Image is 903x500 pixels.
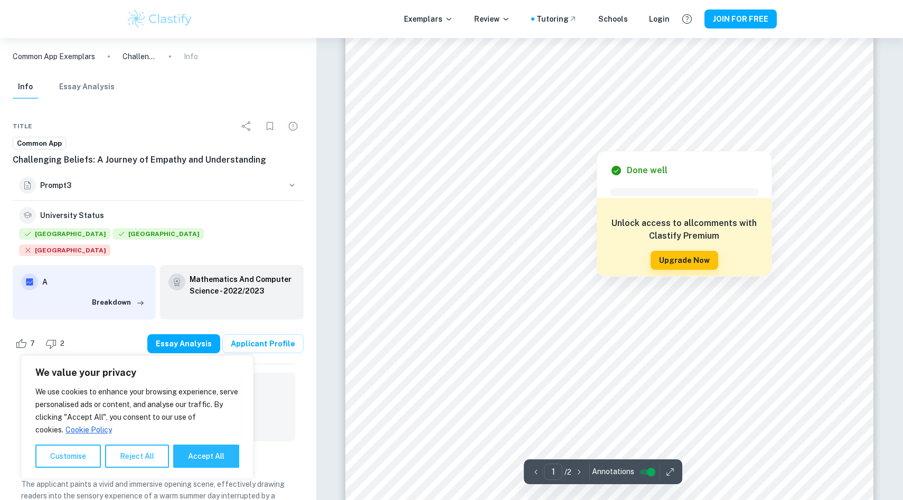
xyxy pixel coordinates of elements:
[147,334,220,353] button: Essay Analysis
[19,228,110,242] div: Accepted: Harvard University
[123,51,156,62] p: Challenging Beliefs: A Journey of Empathy and Understanding
[40,210,104,221] h6: University Status
[592,466,634,477] span: Annotations
[678,10,696,28] button: Help and Feedback
[21,355,253,479] div: We value your privacy
[89,295,147,310] button: Breakdown
[222,334,304,353] a: Applicant Profile
[173,445,239,468] button: Accept All
[65,425,112,435] a: Cookie Policy
[627,164,667,177] h6: Done well
[565,466,571,478] p: / 2
[190,273,295,297] a: Mathematics And Computer Science - 2022/2023
[54,338,70,349] span: 2
[13,51,95,62] a: Common App Exemplars
[40,180,283,191] h6: Prompt 3
[236,116,257,137] div: Share
[259,116,280,137] div: Bookmark
[13,154,304,166] h6: Challenging Beliefs: A Journey of Empathy and Understanding
[35,366,239,379] p: We value your privacy
[184,51,198,62] p: Info
[283,116,304,137] div: Report issue
[126,8,193,30] img: Clastify logo
[598,13,628,25] a: Schools
[13,138,65,149] span: Common App
[474,13,510,25] p: Review
[43,335,70,352] div: Dislike
[112,228,204,242] div: Accepted: Princeton University
[35,385,239,436] p: We use cookies to enhance your browsing experience, serve personalised ads or content, and analys...
[649,13,670,25] a: Login
[537,13,577,25] a: Tutoring
[19,228,110,240] span: [GEOGRAPHIC_DATA]
[13,335,41,352] div: Like
[112,228,204,240] span: [GEOGRAPHIC_DATA]
[13,76,38,99] button: Info
[404,13,453,25] p: Exemplars
[19,244,110,259] div: Rejected: Yale University
[19,244,110,256] span: [GEOGRAPHIC_DATA]
[35,445,101,468] button: Customise
[59,76,115,99] button: Essay Analysis
[13,137,66,150] a: Common App
[651,251,718,270] button: Upgrade Now
[704,10,777,29] button: JOIN FOR FREE
[13,121,32,131] span: Title
[13,171,304,200] button: Prompt3
[24,338,41,349] span: 7
[42,276,147,288] h6: A
[603,217,766,242] h6: Unlock access to all comments with Clastify Premium
[105,445,169,468] button: Reject All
